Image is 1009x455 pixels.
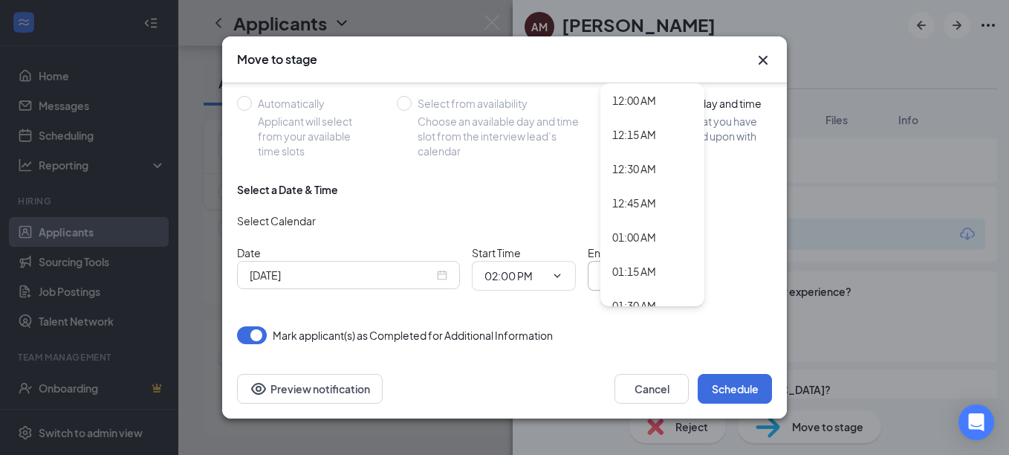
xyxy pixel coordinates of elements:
input: Sep 18, 2025 [250,267,434,283]
div: 12:15 AM [612,126,656,143]
input: Start time [484,268,545,284]
h3: Move to stage [237,51,317,68]
svg: Cross [754,51,772,69]
svg: Eye [250,380,267,398]
div: 12:00 AM [612,92,656,109]
span: End Time [588,246,632,259]
button: Schedule [698,374,772,404]
div: Open Intercom Messenger [958,404,994,440]
button: Cancel [614,374,689,404]
div: 12:30 AM [612,161,656,177]
button: Close [754,51,772,69]
span: Select Calendar [237,214,316,227]
div: 01:30 AM [612,297,656,314]
div: 01:15 AM [612,263,656,280]
span: Mark applicant(s) as Completed for Additional Information [273,326,553,344]
div: Select a Date & Time [237,182,338,197]
div: 12:45 AM [612,195,656,211]
div: 01:00 AM [612,229,656,245]
button: Preview notificationEye [237,374,383,404]
span: Date [237,246,261,259]
span: Start Time [472,246,521,259]
svg: ChevronDown [551,270,563,282]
